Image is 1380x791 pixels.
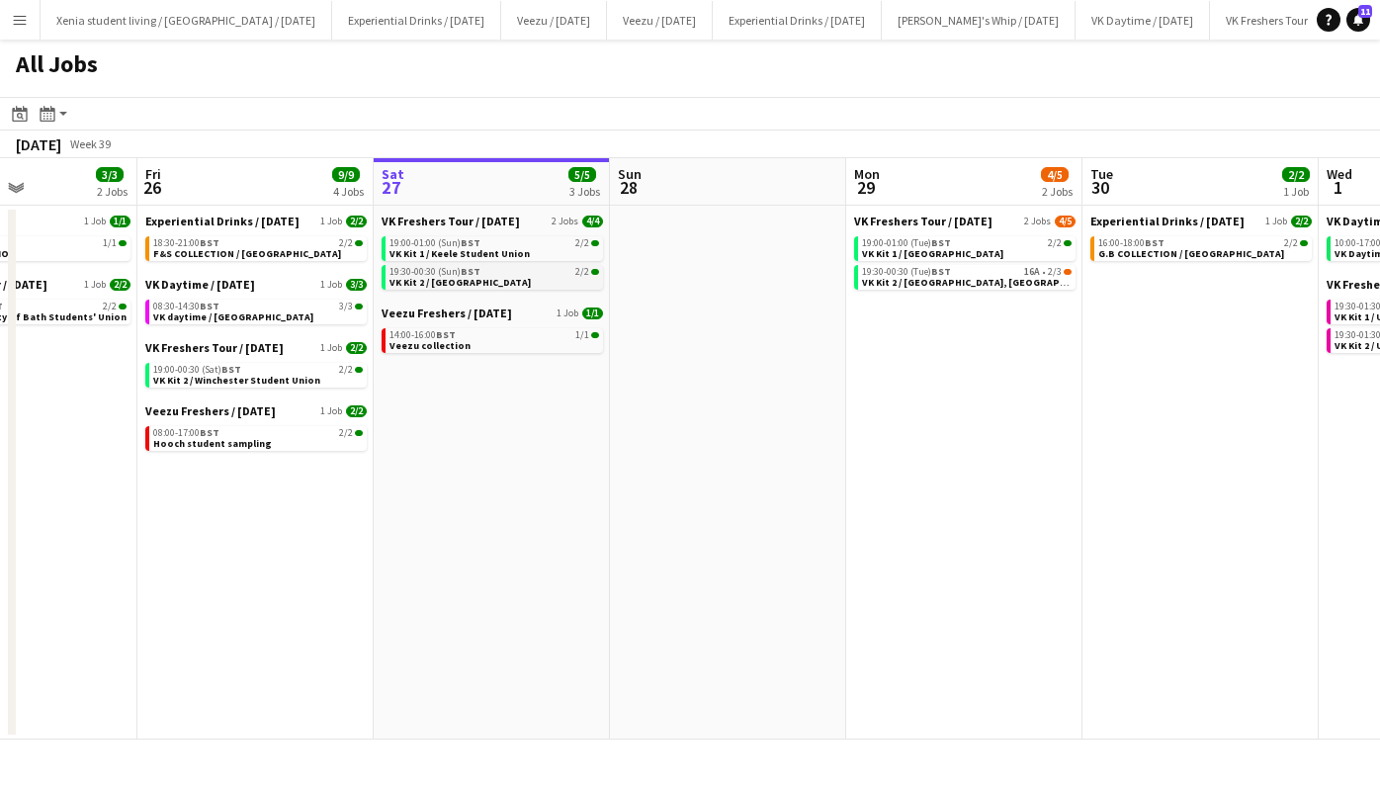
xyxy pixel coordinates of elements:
span: BST [436,328,456,341]
span: VK Freshers Tour / Sept 25 [145,340,284,355]
a: 19:00-01:00 (Sun)BST2/2VK Kit 1 / Keele Student Union [389,236,599,259]
span: 11 [1358,5,1372,18]
div: • [862,267,1072,277]
span: 2/2 [339,428,353,438]
button: Veezu / [DATE] [607,1,713,40]
span: 2 Jobs [552,216,578,227]
a: Veezu Freshers / [DATE]1 Job2/2 [145,403,367,418]
div: Experiential Drinks / [DATE]1 Job2/216:00-18:00BST2/2G.B COLLECTION / [GEOGRAPHIC_DATA] [1090,214,1312,265]
div: [DATE] [16,134,61,154]
div: 4 Jobs [333,184,364,199]
span: BST [1145,236,1164,249]
span: Experiential Drinks / Sept 2025 [145,214,300,228]
a: VK Freshers Tour / [DATE]1 Job2/2 [145,340,367,355]
span: 3/3 [355,304,363,309]
span: VK Freshers Tour / Sept 25 [854,214,992,228]
span: 2 Jobs [1024,216,1051,227]
a: VK Freshers Tour / [DATE]2 Jobs4/4 [382,214,603,228]
button: Experiential Drinks / [DATE] [332,1,501,40]
span: 19:30-00:30 (Sun) [389,267,480,277]
span: 19:00-00:30 (Sat) [153,365,241,375]
button: VK Freshers Tour / [DATE] [1210,1,1367,40]
span: 28 [615,176,642,199]
div: VK Daytime / [DATE]1 Job3/308:30-14:30BST3/3VK daytime / [GEOGRAPHIC_DATA] [145,277,367,340]
span: 14:00-16:00 [389,330,456,340]
span: 2/2 [1282,167,1310,182]
span: 2/2 [1284,238,1298,248]
a: VK Daytime / [DATE]1 Job3/3 [145,277,367,292]
span: 2/2 [591,269,599,275]
span: Sat [382,165,404,183]
a: 08:30-14:30BST3/3VK daytime / [GEOGRAPHIC_DATA] [153,300,363,322]
span: BST [461,236,480,249]
span: Wed [1327,165,1352,183]
span: 2/2 [355,367,363,373]
span: Hooch student sampling [153,437,272,450]
span: 2/2 [346,216,367,227]
span: VK Freshers Tour / Sept 25 [382,214,520,228]
span: 19:00-01:00 (Tue) [862,238,951,248]
a: 19:30-00:30 (Tue)BST16A•2/3VK Kit 2 / [GEOGRAPHIC_DATA], [GEOGRAPHIC_DATA] [862,265,1072,288]
span: Mon [854,165,880,183]
span: 2/2 [346,342,367,354]
span: Experiential Drinks / Sept 2025 [1090,214,1245,228]
span: 27 [379,176,404,199]
span: Veezu Freshers / Sept 2025 [145,403,276,418]
span: 19:30-00:30 (Tue) [862,267,951,277]
span: 2/2 [575,238,589,248]
button: Experiential Drinks / [DATE] [713,1,882,40]
span: 1 Job [557,308,578,319]
span: 4/4 [582,216,603,227]
a: 19:00-01:00 (Tue)BST2/2VK Kit 1 / [GEOGRAPHIC_DATA] [862,236,1072,259]
span: 1/1 [103,238,117,248]
span: Veezu collection [389,339,471,352]
a: 18:30-21:00BST2/2F&S COLLECTION / [GEOGRAPHIC_DATA] [153,236,363,259]
span: 1/1 [110,216,130,227]
span: 3/3 [346,279,367,291]
button: [PERSON_NAME]'s Whip / [DATE] [882,1,1076,40]
span: 2/2 [1064,240,1072,246]
span: VK Kit 1 / Keele Student Union [389,247,530,260]
span: 1 [1324,176,1352,199]
button: Xenia student living / [GEOGRAPHIC_DATA] / [DATE] [41,1,332,40]
span: 3/3 [339,302,353,311]
span: 4/5 [1041,167,1069,182]
span: BST [200,300,219,312]
span: 2/2 [591,240,599,246]
a: Experiential Drinks / [DATE]1 Job2/2 [1090,214,1312,228]
span: VK Kit 2 / Winchester Student Union [153,374,320,387]
a: 19:00-00:30 (Sat)BST2/2VK Kit 2 / Winchester Student Union [153,363,363,386]
span: 1 Job [320,342,342,354]
span: Sun [618,165,642,183]
span: 18:30-21:00 [153,238,219,248]
span: G.B COLLECTION / Sheffield [1098,247,1284,260]
div: VK Freshers Tour / [DATE]2 Jobs4/419:00-01:00 (Sun)BST2/2VK Kit 1 / Keele Student Union19:30-00:3... [382,214,603,306]
span: 2/3 [1048,267,1062,277]
span: 1/1 [119,240,127,246]
a: Experiential Drinks / [DATE]1 Job2/2 [145,214,367,228]
span: 1/1 [591,332,599,338]
a: 08:00-17:00BST2/2Hooch student sampling [153,426,363,449]
div: Veezu Freshers / [DATE]1 Job1/114:00-16:00BST1/1Veezu collection [382,306,603,357]
span: 2/2 [339,238,353,248]
div: 2 Jobs [1042,184,1073,199]
a: VK Freshers Tour / [DATE]2 Jobs4/5 [854,214,1076,228]
div: VK Freshers Tour / [DATE]2 Jobs4/519:00-01:00 (Tue)BST2/2VK Kit 1 / [GEOGRAPHIC_DATA]19:30-00:30 ... [854,214,1076,294]
span: BST [931,265,951,278]
span: 2/2 [355,240,363,246]
span: BST [931,236,951,249]
span: BST [461,265,480,278]
span: 2/2 [119,304,127,309]
span: BST [200,426,219,439]
span: F&S COLLECTION / Stoke-on-Trent [153,247,341,260]
span: 9/9 [332,167,360,182]
span: 2/2 [103,302,117,311]
span: 2/2 [346,405,367,417]
span: 2/2 [339,365,353,375]
div: VK Freshers Tour / [DATE]1 Job2/219:00-00:30 (Sat)BST2/2VK Kit 2 / Winchester Student Union [145,340,367,403]
span: 2/2 [110,279,130,291]
span: 1/1 [582,308,603,319]
span: 3/3 [96,167,124,182]
span: VK Daytime / Sept 2025 [145,277,255,292]
span: 30 [1087,176,1113,199]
